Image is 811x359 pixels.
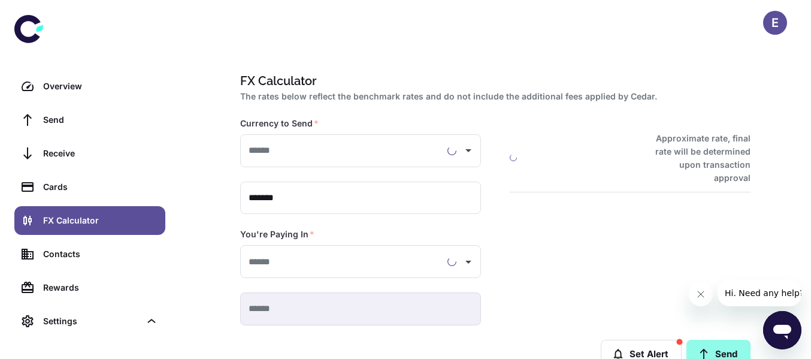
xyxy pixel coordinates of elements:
button: Open [460,142,477,159]
div: Rewards [43,281,158,294]
iframe: Close message [689,282,713,306]
a: FX Calculator [14,206,165,235]
label: Currency to Send [240,117,319,129]
button: E [763,11,787,35]
div: Overview [43,80,158,93]
a: Receive [14,139,165,168]
iframe: Message from company [718,280,801,306]
div: Settings [43,315,140,328]
span: Hi. Need any help? [7,8,86,18]
div: Contacts [43,248,158,261]
iframe: Button to launch messaging window [763,311,801,349]
a: Send [14,105,165,134]
h6: Approximate rate, final rate will be determined upon transaction approval [642,132,751,185]
a: Rewards [14,273,165,302]
div: Send [43,113,158,126]
button: Open [460,254,477,270]
div: Receive [43,147,158,160]
div: Cards [43,180,158,194]
h1: FX Calculator [240,72,746,90]
a: Overview [14,72,165,101]
a: Contacts [14,240,165,269]
label: You're Paying In [240,228,314,240]
div: Settings [14,307,165,336]
div: FX Calculator [43,214,158,227]
a: Cards [14,173,165,201]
